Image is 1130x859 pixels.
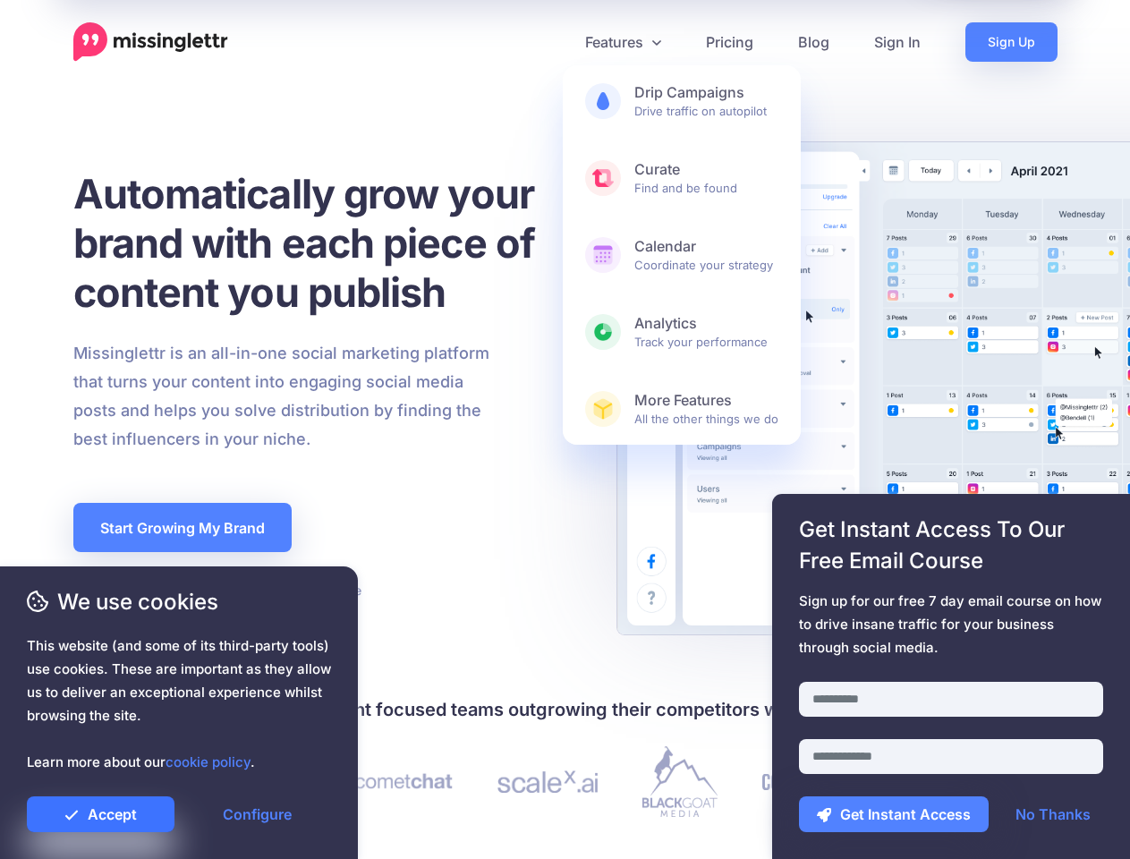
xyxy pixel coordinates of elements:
a: Home [73,22,228,62]
span: All the other things we do [634,391,778,427]
a: Configure [183,796,331,832]
span: Find and be found [634,160,778,196]
a: Blog [776,22,852,62]
a: Accept [27,796,174,832]
a: cookie policy [166,753,251,770]
b: Drip Campaigns [634,83,778,102]
b: Calendar [634,237,778,256]
span: Track your performance [634,314,778,350]
b: Analytics [634,314,778,333]
span: Get Instant Access To Our Free Email Course [799,514,1103,576]
a: CalendarCoordinate your strategy [563,219,801,291]
a: Pricing [684,22,776,62]
span: Drive traffic on autopilot [634,83,778,119]
a: Features [563,22,684,62]
a: More FeaturesAll the other things we do [563,373,801,445]
b: More Features [634,391,778,410]
a: CurateFind and be found [563,142,801,214]
a: No Thanks [998,796,1109,832]
a: Sign Up [965,22,1058,62]
div: Features [563,65,801,445]
a: AnalyticsTrack your performance [563,296,801,368]
h4: Join 30,000+ creators and content focused teams outgrowing their competitors with Missinglettr [73,695,1058,724]
h1: Automatically grow your brand with each piece of content you publish [73,169,579,317]
span: Coordinate your strategy [634,237,778,273]
span: Sign up for our free 7 day email course on how to drive insane traffic for your business through ... [799,590,1103,659]
span: This website (and some of its third-party tools) use cookies. These are important as they allow u... [27,634,331,774]
a: Sign In [852,22,943,62]
a: Drip CampaignsDrive traffic on autopilot [563,65,801,137]
a: Start Growing My Brand [73,503,292,552]
p: Missinglettr is an all-in-one social marketing platform that turns your content into engaging soc... [73,339,490,454]
b: Curate [634,160,778,179]
span: We use cookies [27,586,331,617]
button: Get Instant Access [799,796,989,832]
